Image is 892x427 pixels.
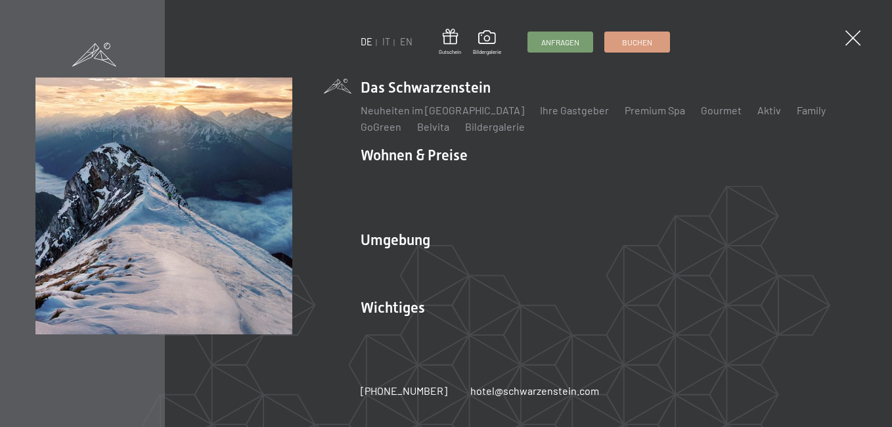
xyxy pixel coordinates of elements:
[473,49,501,56] span: Bildergalerie
[439,49,461,56] span: Gutschein
[701,104,742,116] a: Gourmet
[382,36,390,47] a: IT
[361,104,524,116] a: Neuheiten im [GEOGRAPHIC_DATA]
[757,104,781,116] a: Aktiv
[528,32,592,52] a: Anfragen
[797,104,826,116] a: Family
[439,29,461,56] a: Gutschein
[361,384,447,398] a: [PHONE_NUMBER]
[465,120,525,133] a: Bildergalerie
[361,384,447,397] span: [PHONE_NUMBER]
[400,36,413,47] a: EN
[540,104,609,116] a: Ihre Gastgeber
[625,104,685,116] a: Premium Spa
[470,384,599,398] a: hotel@schwarzenstein.com
[417,120,449,133] a: Belvita
[361,36,372,47] a: DE
[605,32,669,52] a: Buchen
[473,30,501,55] a: Bildergalerie
[361,120,401,133] a: GoGreen
[622,37,652,48] span: Buchen
[541,37,579,48] span: Anfragen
